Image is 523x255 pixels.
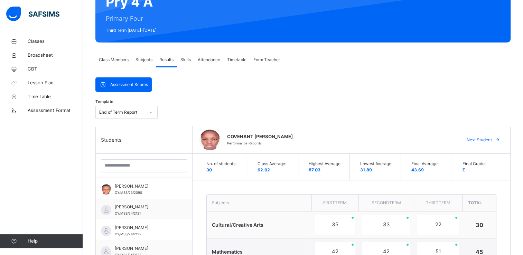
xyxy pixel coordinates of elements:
[309,161,342,167] span: Highest Average:
[309,167,320,172] span: 87.03
[417,215,459,235] div: 22
[463,167,465,172] span: E
[411,161,445,167] span: Final Average:
[28,66,83,73] span: CBT
[99,57,129,63] span: Class Members
[258,161,291,167] span: Class Average:
[115,183,177,189] span: [PERSON_NAME]
[227,133,454,140] span: COVENANT [PERSON_NAME]
[101,226,111,236] img: default.svg
[28,93,83,100] span: Time Table
[360,167,372,172] span: 31.89
[411,167,424,172] span: 43.69
[115,232,141,236] span: OY/MSS/24/2122
[101,184,111,195] img: OY_MSS_23_2090.png
[110,82,148,88] span: Assessment Scores
[311,195,358,211] th: FIRST TERM
[467,137,492,143] span: Next Student
[115,245,177,252] span: [PERSON_NAME]
[198,57,220,63] span: Attendance
[115,225,177,231] span: [PERSON_NAME]
[468,200,482,205] span: Total
[199,130,220,150] img: OY_MSS_23_2095.png
[101,205,111,215] img: default.svg
[414,195,463,211] th: THIRD TERM
[115,204,177,210] span: [PERSON_NAME]
[360,161,394,167] span: Lowest Average:
[180,57,191,63] span: Skills
[115,191,142,195] span: OY/MSS/23/2090
[159,57,174,63] span: Results
[362,215,411,235] div: 33
[212,249,243,255] span: Mathematics
[475,221,483,228] span: 30
[227,141,262,145] span: Performance Records
[212,222,263,228] span: Cultural/Creative Arts
[136,57,152,63] span: Subjects
[206,161,240,167] span: No. of students:
[115,211,141,215] span: OY/MSS/24/2121
[258,167,270,172] span: 62.02
[28,107,83,114] span: Assessment Format
[28,52,83,59] span: Broadsheet
[6,7,59,21] img: safsims
[463,161,496,167] span: Final Grade:
[206,167,212,172] span: 30
[253,57,280,63] span: Form Teacher
[207,195,311,211] th: Subjects
[28,38,83,45] span: Classes
[101,136,121,143] span: Students
[227,57,246,63] span: Timetable
[99,109,145,115] div: End of Term Report
[28,238,83,245] span: Help
[28,79,83,86] span: Lesson Plan
[359,195,414,211] th: SECOND TERM
[95,99,113,105] span: Template
[315,215,355,235] div: 35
